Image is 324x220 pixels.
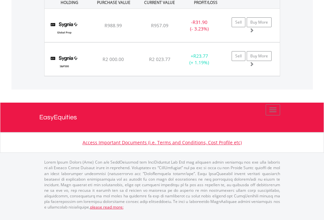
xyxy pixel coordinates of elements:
a: Buy More [247,51,272,61]
a: please read more: [90,204,124,210]
span: R2 000.00 [103,56,124,62]
a: EasyEquities [39,103,285,132]
span: R957.09 [151,22,168,29]
span: R2 023.77 [149,56,170,62]
div: - (- 3.23%) [179,19,220,32]
a: Sell [232,17,245,27]
img: TFSA.SYGP.png [48,17,81,40]
a: Buy More [247,17,272,27]
div: + (+ 1.19%) [179,53,220,66]
p: Lorem Ipsum Dolors (Ame) Con a/e SeddOeiusmod tem InciDiduntut Lab Etd mag aliquaen admin veniamq... [44,159,280,210]
a: Sell [232,51,245,61]
span: R31.90 [193,19,207,25]
img: TFSA.SYG500.png [48,51,81,74]
span: R23.77 [193,53,208,59]
span: R988.99 [105,22,122,29]
a: Access Important Documents (i.e. Terms and Conditions, Cost Profile etc) [83,139,242,146]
